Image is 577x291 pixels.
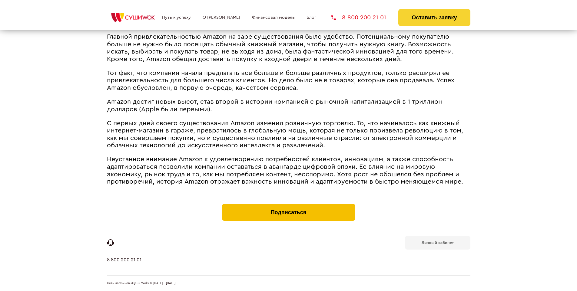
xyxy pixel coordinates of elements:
a: Финансовая модель [252,15,295,20]
span: Тот факт, что компания начала предлагать все больше и больше различных продуктов, только расширял... [107,70,454,91]
b: Личный кабинет [422,241,454,245]
a: 8 800 200 21 01 [107,257,141,275]
span: 8 800 200 21 01 [342,15,386,21]
a: О [PERSON_NAME] [203,15,240,20]
a: Блог [307,15,316,20]
span: С первых дней своего существования Amazon изменил розничную торговлю. То, что начиналось как книж... [107,120,463,149]
button: Оставить заявку [398,9,470,26]
span: Amazon достиг новых высот, став второй в истории компанией с рыночной капитализацией в 1 триллион... [107,99,442,113]
button: Подписаться [222,204,355,221]
span: Неустанное внимание Amazon к удовлетворению потребностей клиентов, инновациям, а также способност... [107,156,463,185]
span: Главной привлекательностью Amazon на заре существования было удобство. Потенциальному покупателю ... [107,34,454,62]
span: Сеть магазинов «Суши Wok» © [DATE] - [DATE] [107,282,175,285]
a: 8 800 200 21 01 [331,15,386,21]
a: Личный кабинет [405,236,470,250]
a: Путь к успеху [162,15,191,20]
